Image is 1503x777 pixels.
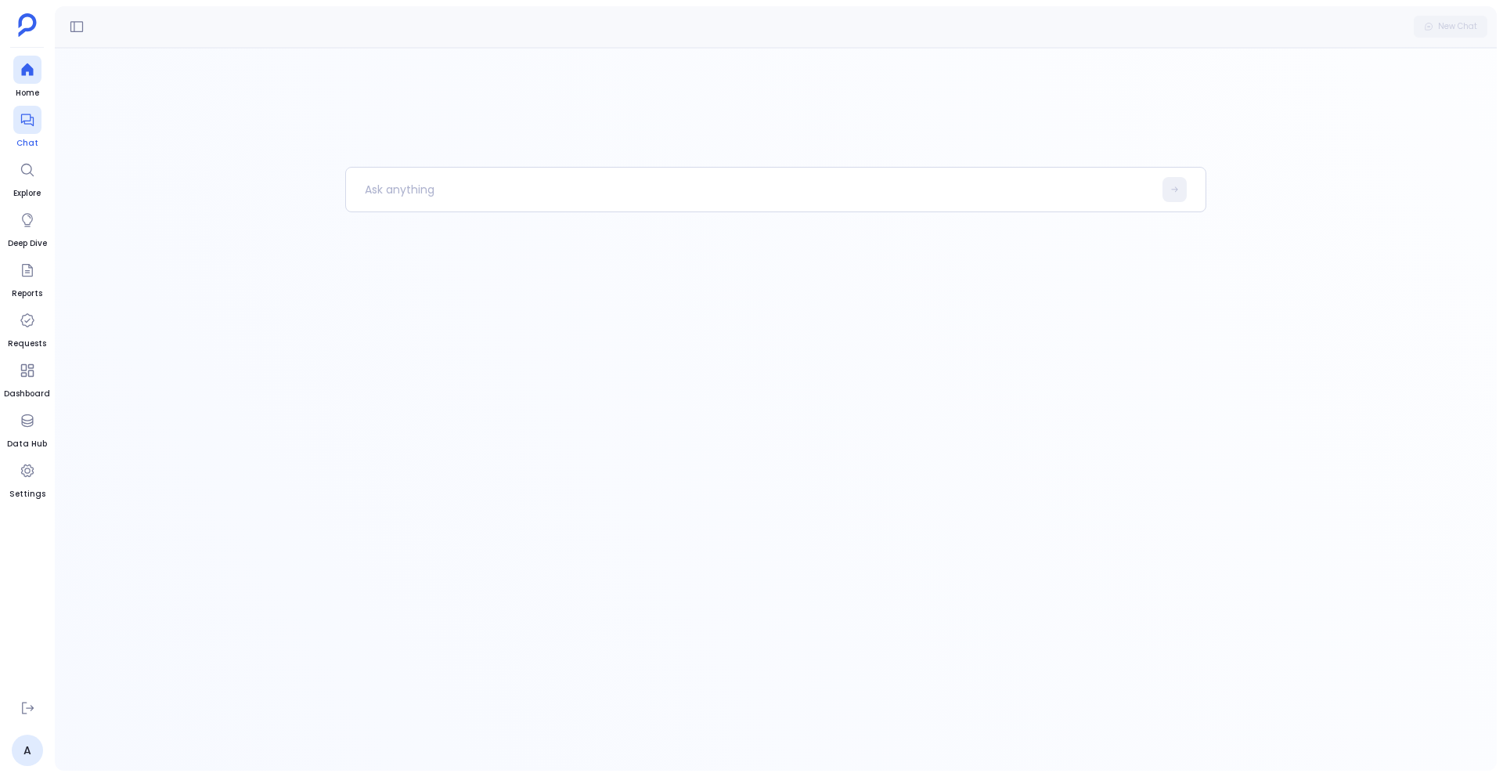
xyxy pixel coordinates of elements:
a: Requests [8,306,46,350]
span: Deep Dive [8,237,47,250]
span: Settings [9,488,45,501]
a: Explore [13,156,41,200]
span: Home [13,87,41,99]
span: Requests [8,338,46,350]
a: Reports [12,256,42,300]
a: A [12,735,43,766]
img: petavue logo [18,13,37,37]
a: Dashboard [4,356,50,400]
a: Chat [13,106,41,150]
span: Explore [13,187,41,200]
a: Data Hub [7,407,47,450]
a: Settings [9,457,45,501]
span: Data Hub [7,438,47,450]
span: Dashboard [4,388,50,400]
span: Chat [13,137,41,150]
a: Home [13,56,41,99]
span: Reports [12,287,42,300]
a: Deep Dive [8,206,47,250]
